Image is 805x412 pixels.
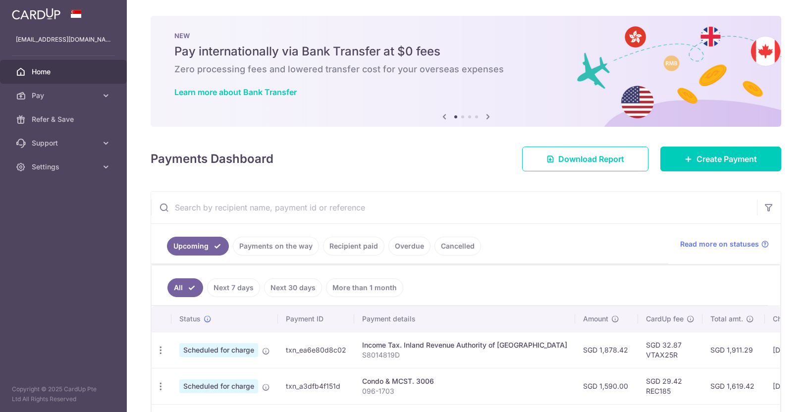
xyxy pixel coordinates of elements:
[179,314,201,324] span: Status
[575,332,638,368] td: SGD 1,878.42
[207,278,260,297] a: Next 7 days
[278,368,354,404] td: txn_a3dfb4f151d
[362,340,567,350] div: Income Tax. Inland Revenue Authority of [GEOGRAPHIC_DATA]
[680,239,759,249] span: Read more on statuses
[710,314,743,324] span: Total amt.
[32,91,97,101] span: Pay
[12,8,60,20] img: CardUp
[362,376,567,386] div: Condo & MCST. 3006
[702,332,765,368] td: SGD 1,911.29
[32,162,97,172] span: Settings
[278,332,354,368] td: txn_ea6e80d8c02
[638,368,702,404] td: SGD 29.42 REC185
[174,44,757,59] h5: Pay internationally via Bank Transfer at $0 fees
[575,368,638,404] td: SGD 1,590.00
[16,35,111,45] p: [EMAIL_ADDRESS][DOMAIN_NAME]
[151,16,781,127] img: Bank transfer banner
[174,32,757,40] p: NEW
[638,332,702,368] td: SGD 32.87 VTAX25R
[32,114,97,124] span: Refer & Save
[174,87,297,97] a: Learn more about Bank Transfer
[558,153,624,165] span: Download Report
[233,237,319,256] a: Payments on the way
[362,386,567,396] p: 096-1703
[151,150,273,168] h4: Payments Dashboard
[646,314,684,324] span: CardUp fee
[354,306,575,332] th: Payment details
[151,192,757,223] input: Search by recipient name, payment id or reference
[32,67,97,77] span: Home
[660,147,781,171] a: Create Payment
[264,278,322,297] a: Next 30 days
[323,237,384,256] a: Recipient paid
[167,278,203,297] a: All
[362,350,567,360] p: S8014819D
[326,278,403,297] a: More than 1 month
[680,239,769,249] a: Read more on statuses
[32,138,97,148] span: Support
[388,237,430,256] a: Overdue
[167,237,229,256] a: Upcoming
[179,343,258,357] span: Scheduled for charge
[697,153,757,165] span: Create Payment
[702,368,765,404] td: SGD 1,619.42
[174,63,757,75] h6: Zero processing fees and lowered transfer cost for your overseas expenses
[179,379,258,393] span: Scheduled for charge
[434,237,481,256] a: Cancelled
[522,147,648,171] a: Download Report
[278,306,354,332] th: Payment ID
[583,314,608,324] span: Amount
